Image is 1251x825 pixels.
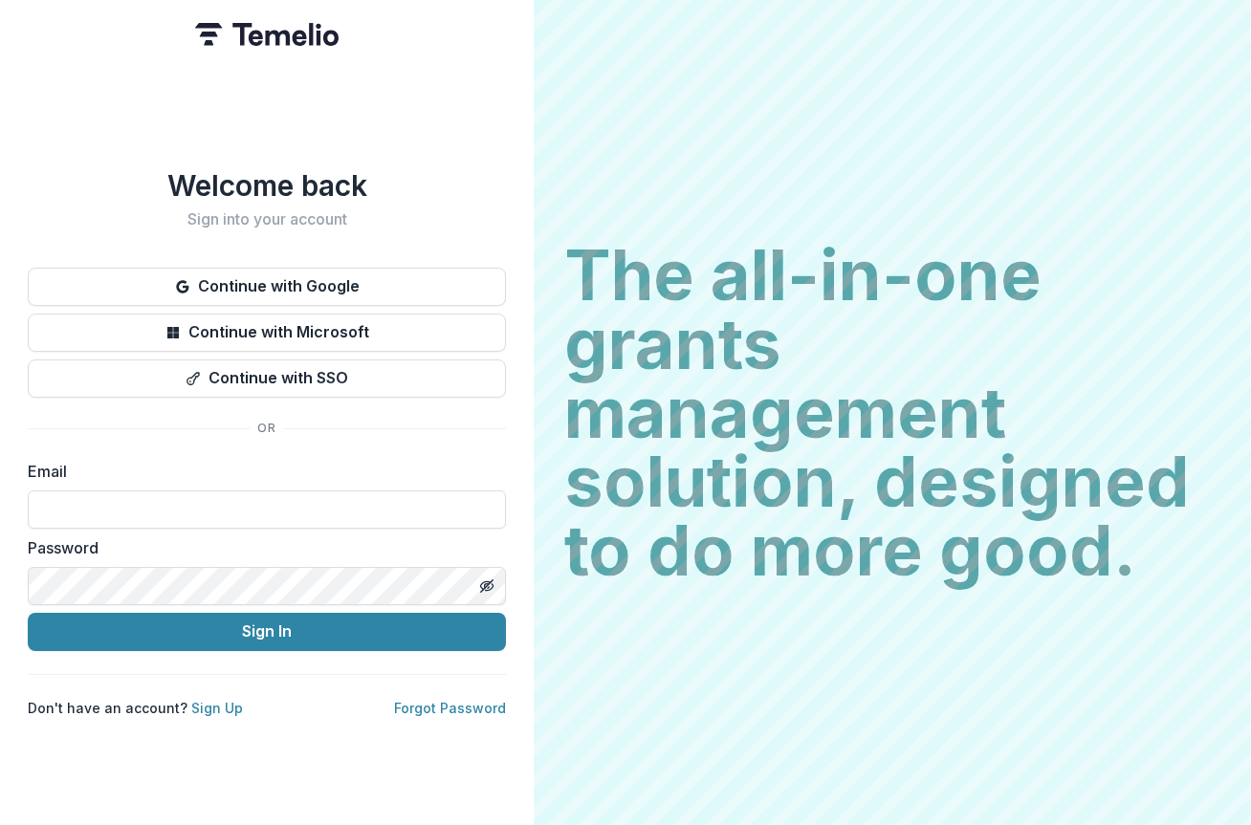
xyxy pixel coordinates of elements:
label: Email [28,460,494,483]
h2: Sign into your account [28,210,506,228]
img: Temelio [195,23,339,46]
a: Sign Up [191,700,243,716]
p: Don't have an account? [28,698,243,718]
button: Continue with Google [28,268,506,306]
label: Password [28,536,494,559]
button: Toggle password visibility [472,571,502,601]
a: Forgot Password [394,700,506,716]
button: Continue with SSO [28,359,506,398]
h1: Welcome back [28,168,506,203]
button: Continue with Microsoft [28,314,506,352]
button: Sign In [28,613,506,651]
